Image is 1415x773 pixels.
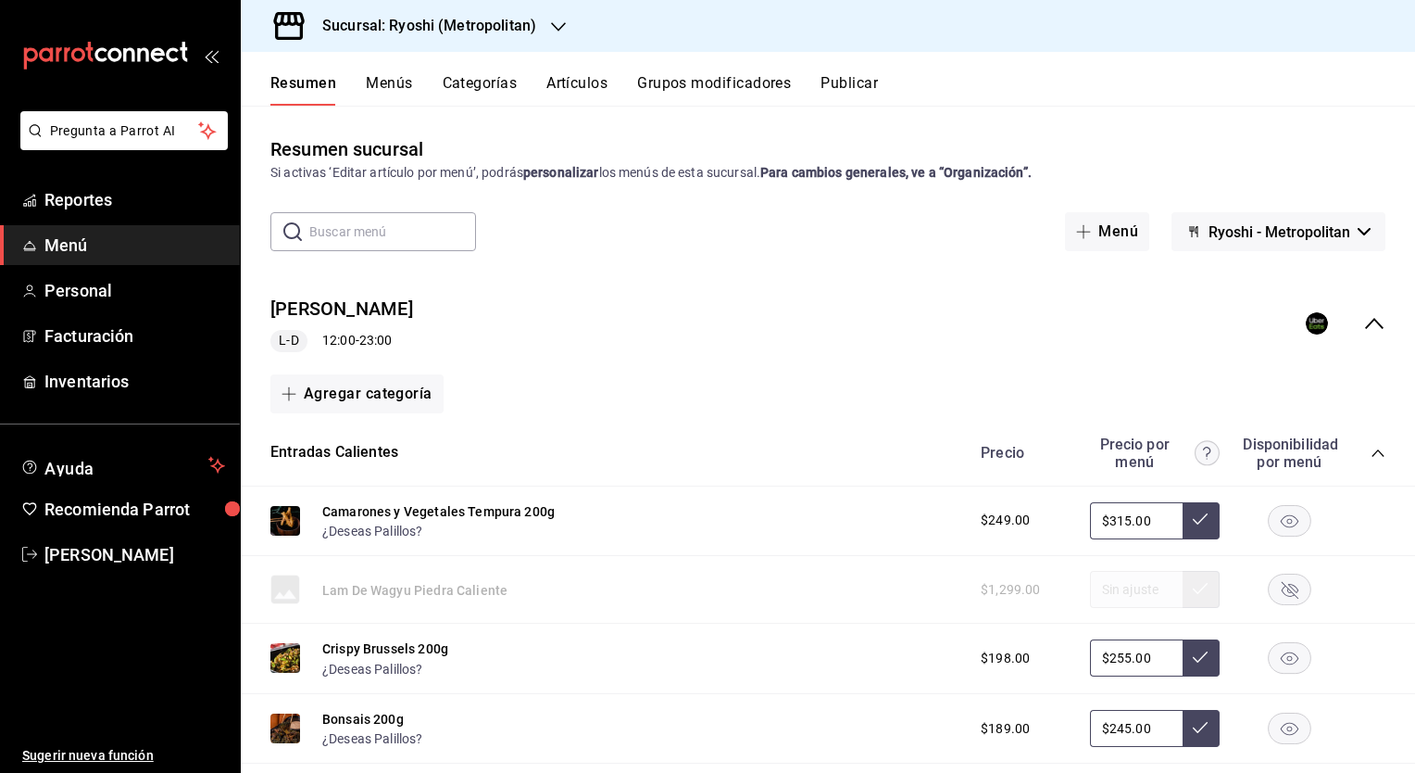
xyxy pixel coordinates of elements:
[1090,710,1183,747] input: Sin ajuste
[44,369,225,394] span: Inventarios
[271,331,306,350] span: L-D
[22,746,225,766] span: Sugerir nueva función
[270,506,300,536] img: Preview
[1208,223,1350,241] span: Ryoshi - Metropolitan
[322,710,404,729] button: Bonsais 200g
[309,213,476,250] input: Buscar menú
[1090,502,1183,539] input: Sin ajuste
[270,330,413,352] div: 12:00 - 23:00
[270,163,1385,183] div: Si activas ‘Editar artículo por menú’, podrás los menús de esta sucursal.
[270,374,444,413] button: Agregar categoría
[1243,436,1335,471] div: Disponibilidad por menú
[962,444,1081,462] div: Precio
[1065,212,1149,251] button: Menú
[13,134,228,154] a: Pregunta a Parrot AI
[322,640,448,658] button: Crispy Brussels 200g
[270,135,423,163] div: Resumen sucursal
[50,121,199,141] span: Pregunta a Parrot AI
[820,74,878,106] button: Publicar
[44,187,225,212] span: Reportes
[44,323,225,348] span: Facturación
[44,278,225,303] span: Personal
[270,714,300,743] img: Preview
[1090,436,1220,471] div: Precio por menú
[307,15,536,37] h3: Sucursal: Ryoshi (Metropolitan)
[366,74,412,106] button: Menús
[1371,446,1385,461] button: collapse-category-row
[270,296,413,323] button: [PERSON_NAME]
[270,74,336,106] button: Resumen
[270,643,300,673] img: Preview
[637,74,791,106] button: Grupos modificadores
[322,522,423,540] button: ¿Deseas Palillos?
[546,74,607,106] button: Artículos
[44,542,225,567] span: [PERSON_NAME]
[20,111,228,150] button: Pregunta a Parrot AI
[322,502,555,521] button: Camarones y Vegetales Tempura 200g
[981,511,1030,530] span: $249.00
[981,649,1030,668] span: $198.00
[204,48,219,63] button: open_drawer_menu
[270,74,1415,106] div: navigation tabs
[44,233,225,258] span: Menú
[322,660,423,678] button: ¿Deseas Palillos?
[1171,212,1385,251] button: Ryoshi - Metropolitan
[760,165,1032,180] strong: Para cambios generales, ve a “Organización”.
[523,165,599,180] strong: personalizar
[981,719,1030,739] span: $189.00
[322,729,423,748] button: ¿Deseas Palillos?
[270,442,398,463] button: Entradas Calientes
[1090,640,1183,677] input: Sin ajuste
[443,74,518,106] button: Categorías
[44,497,225,522] span: Recomienda Parrot
[44,454,201,476] span: Ayuda
[241,281,1415,367] div: collapse-menu-row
